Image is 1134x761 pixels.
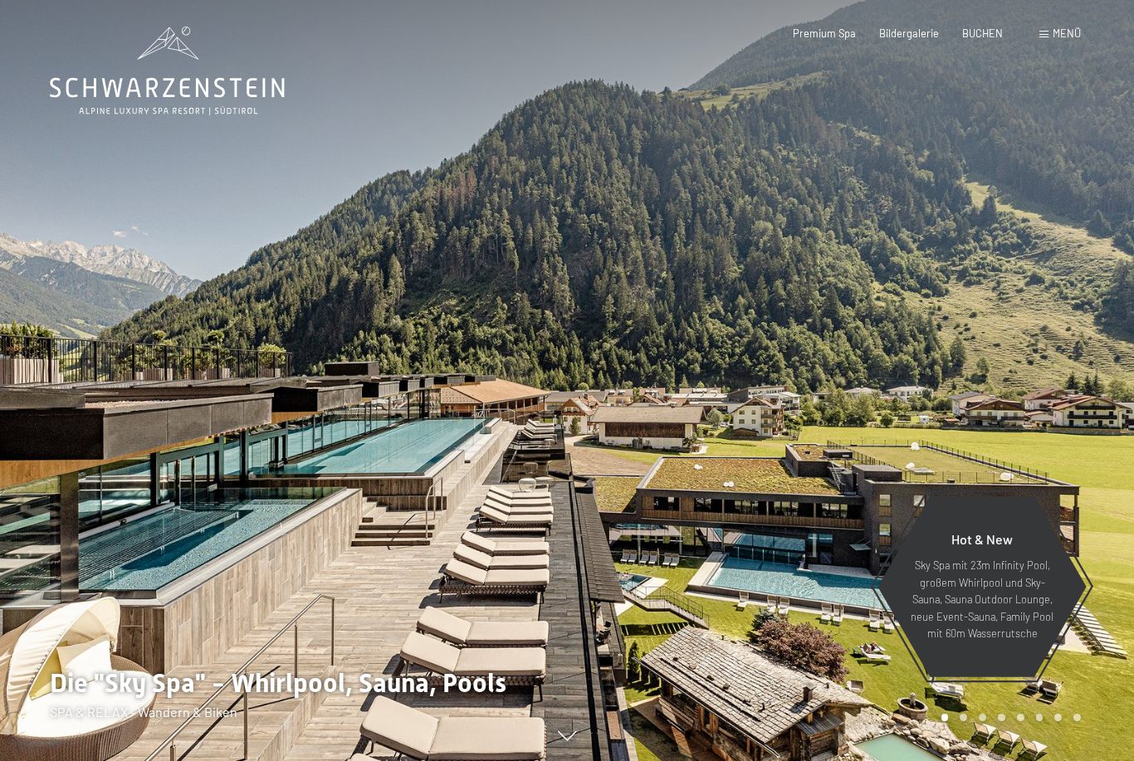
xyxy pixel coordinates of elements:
[877,495,1088,678] a: Hot & New Sky Spa mit 23m Infinity Pool, großem Whirlpool und Sky-Sauna, Sauna Outdoor Lounge, ne...
[793,27,856,40] a: Premium Spa
[1036,714,1044,721] div: Carousel Page 6
[1017,714,1024,721] div: Carousel Page 5
[998,714,1005,721] div: Carousel Page 4
[951,531,1013,547] span: Hot & New
[941,714,949,721] div: Carousel Page 1 (Current Slide)
[910,557,1054,641] p: Sky Spa mit 23m Infinity Pool, großem Whirlpool und Sky-Sauna, Sauna Outdoor Lounge, neue Event-S...
[960,714,967,721] div: Carousel Page 2
[979,714,986,721] div: Carousel Page 3
[936,714,1081,721] div: Carousel Pagination
[962,27,1003,40] a: BUCHEN
[1073,714,1081,721] div: Carousel Page 8
[1054,714,1062,721] div: Carousel Page 7
[1053,27,1081,40] span: Menü
[879,27,939,40] a: Bildergalerie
